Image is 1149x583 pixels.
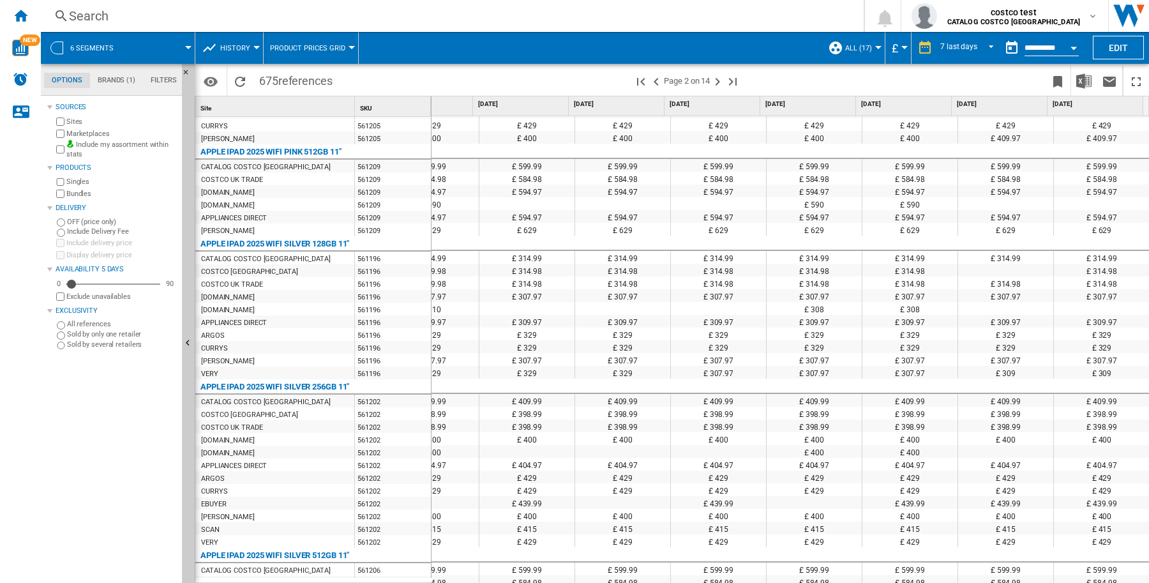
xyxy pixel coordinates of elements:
[355,277,431,290] div: 561196
[66,177,177,186] label: Singles
[765,100,853,109] span: [DATE]
[384,340,479,353] div: £ 329
[862,340,957,353] div: £ 329
[355,354,431,367] div: 561196
[479,289,574,302] div: £ 307.97
[862,420,957,432] div: £ 398.99
[355,303,431,315] div: 561196
[671,420,766,432] div: £ 398.99
[671,251,766,264] div: £ 314.99
[767,289,862,302] div: £ 307.97
[202,32,257,64] div: History
[384,276,479,289] div: £ 299.98
[767,276,862,289] div: £ 314.98
[575,118,670,131] div: £ 429
[892,42,898,55] span: £
[479,407,574,420] div: £ 398.99
[201,291,255,304] div: [DOMAIN_NAME]
[355,407,431,420] div: 561202
[201,212,267,225] div: APPLIANCES DIRECT
[710,66,725,96] button: Next page
[1076,73,1092,89] img: excel-24x24.png
[763,96,855,112] div: [DATE]
[56,163,177,173] div: Products
[862,251,957,264] div: £ 314.99
[201,133,255,146] div: [PERSON_NAME]
[575,159,670,172] div: £ 599.99
[201,120,227,133] div: CURRYS
[958,394,1053,407] div: £ 409.99
[958,251,1053,264] div: £ 314.99
[958,210,1053,223] div: £ 594.97
[67,340,177,349] label: Sold by several retailers
[1050,96,1143,112] div: [DATE]
[958,289,1053,302] div: £ 307.97
[575,420,670,432] div: £ 398.99
[201,266,298,278] div: COSTCO [GEOGRAPHIC_DATA]
[200,144,342,160] div: APPLE IPAD 2025 WIFI PINK 512GB 11"
[384,251,479,264] div: £ 314.99
[90,73,143,88] md-tab-item: Brands (1)
[479,394,574,407] div: £ 409.99
[355,315,431,328] div: 561196
[958,172,1053,185] div: £ 584.98
[671,340,766,353] div: £ 329
[355,223,431,236] div: 561209
[862,118,957,131] div: £ 429
[12,40,29,56] img: wise-card.svg
[478,100,566,109] span: [DATE]
[201,396,331,409] div: CATALOG COSTCO [GEOGRAPHIC_DATA]
[671,118,766,131] div: £ 429
[958,315,1053,328] div: £ 309.97
[1123,66,1149,96] button: Maximize
[671,223,766,236] div: £ 629
[479,131,574,144] div: £ 400
[958,328,1053,340] div: £ 329
[56,306,177,316] div: Exclusivity
[725,66,740,96] button: Last page
[355,328,431,341] div: 561196
[182,64,197,87] button: Hide
[912,3,937,29] img: profile.jpg
[66,238,177,248] label: Include delivery price
[479,276,574,289] div: £ 314.98
[67,227,177,236] label: Include Delivery Fee
[939,38,999,59] md-select: REPORTS.WIZARD.STEPS.REPORT.STEPS.REPORT_OPTIONS.PERIOD: 7 last days
[479,264,574,276] div: £ 314.98
[862,302,957,315] div: £ 308
[862,276,957,289] div: £ 314.98
[947,18,1080,26] b: CATALOG COSTCO [GEOGRAPHIC_DATA]
[862,366,957,379] div: £ 307.97
[575,276,670,289] div: £ 314.98
[892,32,905,64] div: £
[958,340,1053,353] div: £ 329
[66,117,177,126] label: Sites
[671,366,766,379] div: £ 307.97
[66,292,177,301] label: Exclude unavailables
[479,340,574,353] div: £ 329
[198,96,354,116] div: Sort None
[198,96,354,116] div: Site Sort None
[57,321,65,329] input: All references
[69,7,830,25] div: Search
[767,302,862,315] div: £ 308
[56,251,64,259] input: Display delivery price
[667,96,760,112] div: [DATE]
[664,66,710,96] span: Page 2 on 14
[384,366,479,379] div: £ 329
[671,328,766,340] div: £ 329
[574,100,661,109] span: [DATE]
[56,190,64,198] input: Bundles
[862,264,957,276] div: £ 314.98
[355,185,431,198] div: 561209
[355,341,431,354] div: 561196
[384,185,479,197] div: £ 594.97
[66,129,177,139] label: Marketplaces
[767,210,862,223] div: £ 594.97
[862,328,957,340] div: £ 329
[957,100,1044,109] span: [DATE]
[767,185,862,197] div: £ 594.97
[479,118,574,131] div: £ 429
[44,73,90,88] md-tab-item: Options
[575,131,670,144] div: £ 400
